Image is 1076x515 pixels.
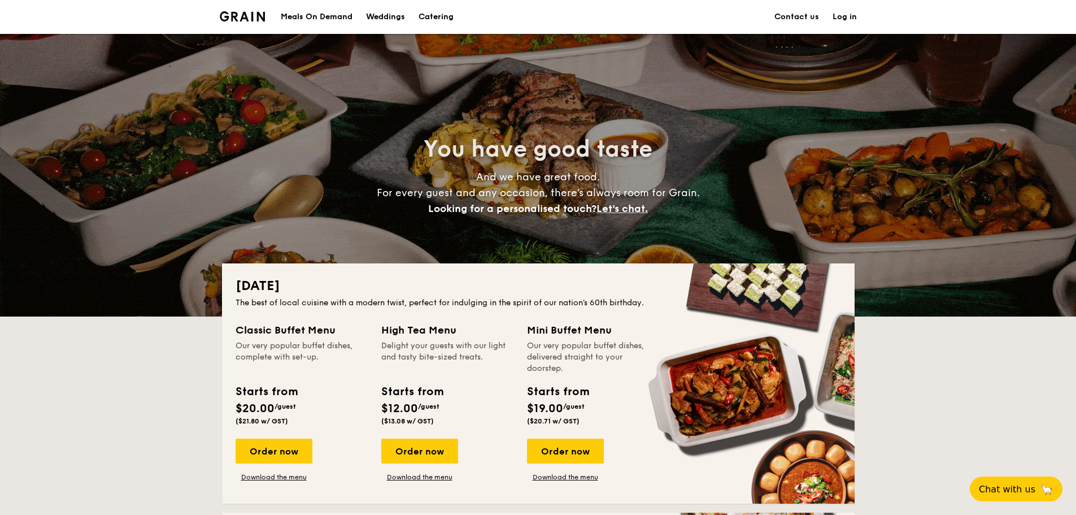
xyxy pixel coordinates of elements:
[381,439,458,464] div: Order now
[236,277,841,295] h2: [DATE]
[236,297,841,309] div: The best of local cuisine with a modern twist, perfect for indulging in the spirit of our nation’...
[527,383,589,400] div: Starts from
[236,402,275,416] span: $20.00
[424,136,652,163] span: You have good taste
[527,417,580,425] span: ($20.71 w/ GST)
[236,340,368,374] div: Our very popular buffet dishes, complete with set-up.
[381,402,418,416] span: $12.00
[563,403,585,410] span: /guest
[220,11,265,21] a: Logotype
[527,340,659,374] div: Our very popular buffet dishes, delivered straight to your doorstep.
[418,403,439,410] span: /guest
[527,402,563,416] span: $19.00
[377,171,700,215] span: And we have great food. For every guest and any occasion, there’s always room for Grain.
[236,383,297,400] div: Starts from
[979,484,1035,495] span: Chat with us
[596,202,648,215] span: Let's chat.
[275,403,296,410] span: /guest
[381,383,443,400] div: Starts from
[220,11,265,21] img: Grain
[381,417,434,425] span: ($13.08 w/ GST)
[527,473,604,482] a: Download the menu
[527,439,604,464] div: Order now
[527,322,659,338] div: Mini Buffet Menu
[1040,483,1053,496] span: 🦙
[236,417,288,425] span: ($21.80 w/ GST)
[428,202,596,215] span: Looking for a personalised touch?
[236,473,312,482] a: Download the menu
[236,322,368,338] div: Classic Buffet Menu
[381,322,513,338] div: High Tea Menu
[381,473,458,482] a: Download the menu
[236,439,312,464] div: Order now
[381,340,513,374] div: Delight your guests with our light and tasty bite-sized treats.
[970,477,1062,501] button: Chat with us🦙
